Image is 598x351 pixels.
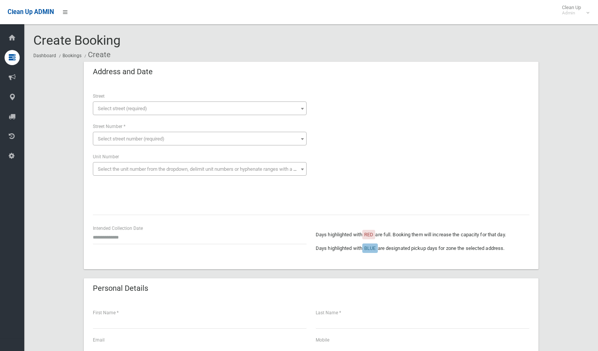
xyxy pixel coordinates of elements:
span: Select the unit number from the dropdown, delimit unit numbers or hyphenate ranges with a comma [98,166,310,172]
span: Select street (required) [98,106,147,111]
span: Clean Up ADMIN [8,8,54,16]
span: Create Booking [33,33,121,48]
a: Dashboard [33,53,56,58]
a: Bookings [63,53,81,58]
p: Days highlighted with are designated pickup days for zone the selected address. [316,244,529,253]
small: Admin [562,10,581,16]
span: RED [364,232,373,237]
li: Create [83,48,111,62]
header: Address and Date [84,64,162,79]
p: Days highlighted with are full. Booking them will increase the capacity for that day. [316,230,529,239]
span: Clean Up [558,5,589,16]
span: BLUE [364,245,376,251]
header: Personal Details [84,281,157,296]
span: Select street number (required) [98,136,164,142]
